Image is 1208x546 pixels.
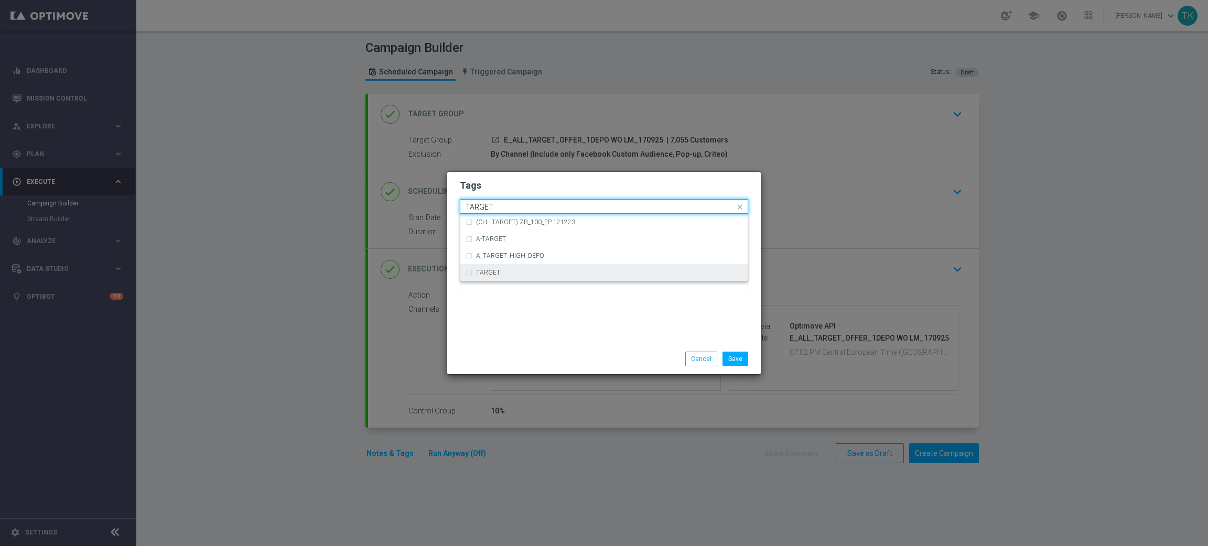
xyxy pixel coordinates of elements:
[476,253,544,259] label: A_TARGET_HIGH_DEPO
[466,231,742,247] div: A-TARGET
[685,352,717,366] button: Cancel
[460,179,748,192] h2: Tags
[466,214,742,231] div: (CH - TARGET) ZB_100_EP 121223
[466,264,742,281] div: TARGET
[476,219,575,225] label: (CH - TARGET) ZB_100_EP 121223
[460,214,748,281] ng-dropdown-panel: Options list
[476,269,500,276] label: TARGET
[466,247,742,264] div: A_TARGET_HIGH_DEPO
[460,199,748,214] ng-select: ALL, E
[476,236,506,242] label: A-TARGET
[722,352,748,366] button: Save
